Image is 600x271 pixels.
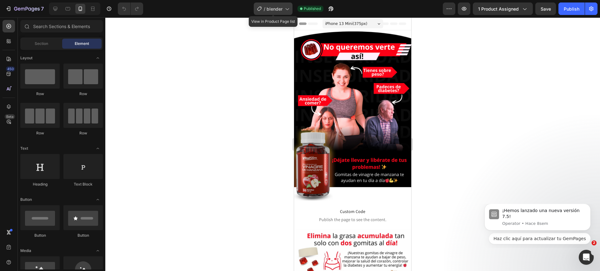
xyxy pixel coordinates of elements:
[63,130,103,136] div: Row
[294,17,411,271] iframe: Design area
[535,2,556,15] button: Save
[9,29,116,40] div: Quick reply options
[592,240,597,245] span: 2
[6,66,15,71] div: 450
[93,53,103,63] span: Toggle open
[304,6,321,12] span: Published
[93,246,103,256] span: Toggle open
[478,6,519,12] span: 1 product assigned
[35,41,48,46] span: Section
[20,197,32,202] span: Button
[20,181,60,187] div: Heading
[541,6,551,12] span: Save
[5,114,15,119] div: Beta
[27,17,111,22] p: Message from Operator, sent Hace 8sem
[20,248,31,254] span: Media
[579,250,594,265] iframe: Intercom live chat
[14,5,24,15] img: Profile image for Operator
[63,233,103,238] div: Button
[267,6,282,12] span: blender
[20,233,60,238] div: Button
[20,91,60,97] div: Row
[75,41,89,46] span: Element
[20,130,60,136] div: Row
[564,6,579,12] div: Publish
[264,6,265,12] span: /
[473,2,533,15] button: 1 product assigned
[475,204,600,248] iframe: Intercom notifications mensaje
[63,91,103,97] div: Row
[27,4,111,16] div: Message content
[558,2,585,15] button: Publish
[93,143,103,153] span: Toggle open
[63,181,103,187] div: Text Block
[118,2,143,15] div: Undo/Redo
[20,146,28,151] span: Text
[93,195,103,205] span: Toggle open
[14,29,116,40] button: Quick reply: Haz clic aquí para actualizar tu GemPages
[41,5,44,12] p: 7
[20,20,103,32] input: Search Sections & Elements
[2,2,47,15] button: 7
[20,55,32,61] span: Layout
[27,4,111,16] div: ¡Hemos lanzado una nueva versión 7.5!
